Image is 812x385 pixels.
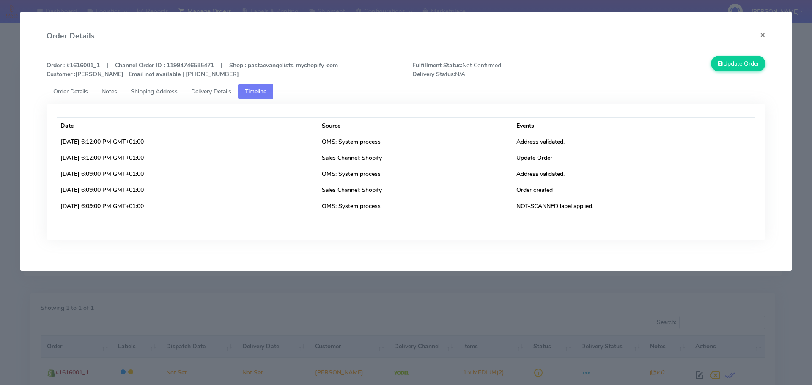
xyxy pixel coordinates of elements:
[47,30,95,42] h4: Order Details
[513,198,755,214] td: NOT-SCANNED label applied.
[318,166,513,182] td: OMS: System process
[57,134,319,150] td: [DATE] 6:12:00 PM GMT+01:00
[412,61,462,69] strong: Fulfillment Status:
[57,150,319,166] td: [DATE] 6:12:00 PM GMT+01:00
[318,150,513,166] td: Sales Channel: Shopify
[412,70,455,78] strong: Delivery Status:
[513,150,755,166] td: Update Order
[47,70,75,78] strong: Customer :
[513,117,755,134] th: Events
[57,166,319,182] td: [DATE] 6:09:00 PM GMT+01:00
[57,182,319,198] td: [DATE] 6:09:00 PM GMT+01:00
[47,84,766,99] ul: Tabs
[57,198,319,214] td: [DATE] 6:09:00 PM GMT+01:00
[318,117,513,134] th: Source
[191,87,231,96] span: Delivery Details
[131,87,178,96] span: Shipping Address
[513,134,755,150] td: Address validated.
[47,61,338,78] strong: Order : #1616001_1 | Channel Order ID : 11994746585471 | Shop : pastaevangelists-myshopify-com [P...
[53,87,88,96] span: Order Details
[318,134,513,150] td: OMS: System process
[513,182,755,198] td: Order created
[318,182,513,198] td: Sales Channel: Shopify
[57,117,319,134] th: Date
[101,87,117,96] span: Notes
[318,198,513,214] td: OMS: System process
[753,24,772,46] button: Close
[406,61,589,79] span: Not Confirmed N/A
[245,87,266,96] span: Timeline
[711,56,766,71] button: Update Order
[513,166,755,182] td: Address validated.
